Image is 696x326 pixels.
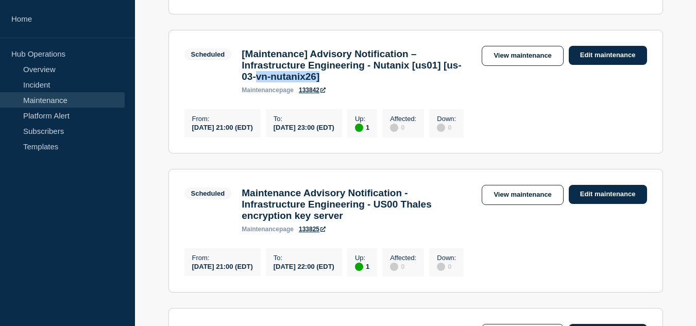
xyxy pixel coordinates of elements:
[390,254,416,262] p: Affected :
[390,123,416,132] div: 0
[390,262,416,271] div: 0
[192,123,253,131] div: [DATE] 21:00 (EDT)
[191,190,225,197] div: Scheduled
[274,123,334,131] div: [DATE] 23:00 (EDT)
[192,254,253,262] p: From :
[355,263,363,271] div: up
[482,46,563,66] a: View maintenance
[437,254,456,262] p: Down :
[355,123,369,132] div: 1
[355,115,369,123] p: Up :
[242,87,294,94] p: page
[437,123,456,132] div: 0
[390,124,398,132] div: disabled
[569,46,647,65] a: Edit maintenance
[299,226,326,233] a: 133825
[274,254,334,262] p: To :
[242,87,279,94] span: maintenance
[242,226,279,233] span: maintenance
[355,254,369,262] p: Up :
[355,124,363,132] div: up
[390,115,416,123] p: Affected :
[192,115,253,123] p: From :
[242,48,471,82] h3: [Maintenance] Advisory Notification – Infrastructure Engineering - Nutanix [us01] [us-03-vn-nutan...
[437,115,456,123] p: Down :
[437,262,456,271] div: 0
[192,262,253,270] div: [DATE] 21:00 (EDT)
[299,87,326,94] a: 133842
[355,262,369,271] div: 1
[482,185,563,205] a: View maintenance
[437,124,445,132] div: disabled
[569,185,647,204] a: Edit maintenance
[390,263,398,271] div: disabled
[242,187,471,221] h3: Maintenance Advisory Notification - Infrastructure Engineering - US00 Thales encryption key server
[242,226,294,233] p: page
[191,50,225,58] div: Scheduled
[437,263,445,271] div: disabled
[274,262,334,270] div: [DATE] 22:00 (EDT)
[274,115,334,123] p: To :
